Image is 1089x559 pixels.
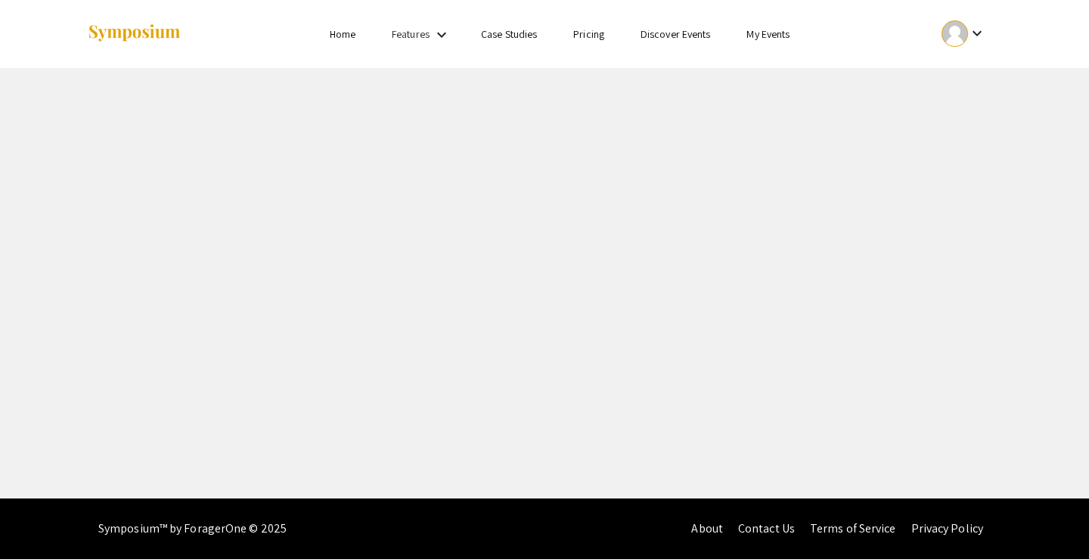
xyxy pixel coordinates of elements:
[641,27,711,41] a: Discover Events
[968,24,986,42] mat-icon: Expand account dropdown
[98,498,287,559] div: Symposium™ by ForagerOne © 2025
[573,27,604,41] a: Pricing
[691,520,723,536] a: About
[746,27,790,41] a: My Events
[433,26,451,44] mat-icon: Expand Features list
[926,17,1002,51] button: Expand account dropdown
[392,27,430,41] a: Features
[87,23,181,44] img: Symposium by ForagerOne
[911,520,983,536] a: Privacy Policy
[810,520,896,536] a: Terms of Service
[738,520,795,536] a: Contact Us
[481,27,537,41] a: Case Studies
[330,27,355,41] a: Home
